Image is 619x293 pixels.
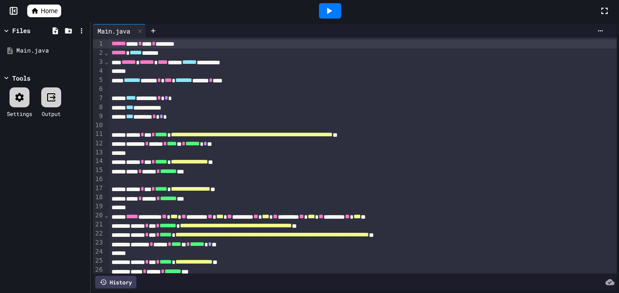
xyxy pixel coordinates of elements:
div: 24 [93,247,104,256]
span: Fold line [104,58,109,65]
div: 23 [93,238,104,247]
div: 22 [93,229,104,238]
div: 7 [93,94,104,103]
div: 1 [93,39,104,48]
a: Home [27,5,61,17]
div: 21 [93,220,104,229]
div: Settings [7,110,32,118]
div: Main.java [93,26,135,36]
div: Files [12,26,30,35]
div: 19 [93,202,104,211]
div: 26 [93,265,104,274]
div: 3 [93,58,104,67]
div: 12 [93,139,104,148]
div: 18 [93,193,104,202]
iframe: chat widget [581,257,610,284]
div: 9 [93,112,104,121]
div: 15 [93,166,104,175]
div: 25 [93,256,104,265]
div: 13 [93,148,104,157]
div: 4 [93,67,104,76]
span: Fold line [104,211,109,219]
div: 5 [93,76,104,85]
span: Fold line [104,49,109,56]
div: 14 [93,157,104,166]
div: 16 [93,175,104,184]
div: Tools [12,73,30,83]
div: Output [42,110,61,118]
div: Main.java [93,24,146,38]
div: 17 [93,184,104,193]
span: Home [41,6,58,15]
div: 8 [93,103,104,112]
div: 2 [93,48,104,58]
div: Main.java [16,46,87,55]
div: 10 [93,121,104,130]
div: 20 [93,211,104,220]
div: 6 [93,85,104,94]
iframe: chat widget [544,217,610,256]
div: 11 [93,130,104,139]
div: History [95,276,136,288]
